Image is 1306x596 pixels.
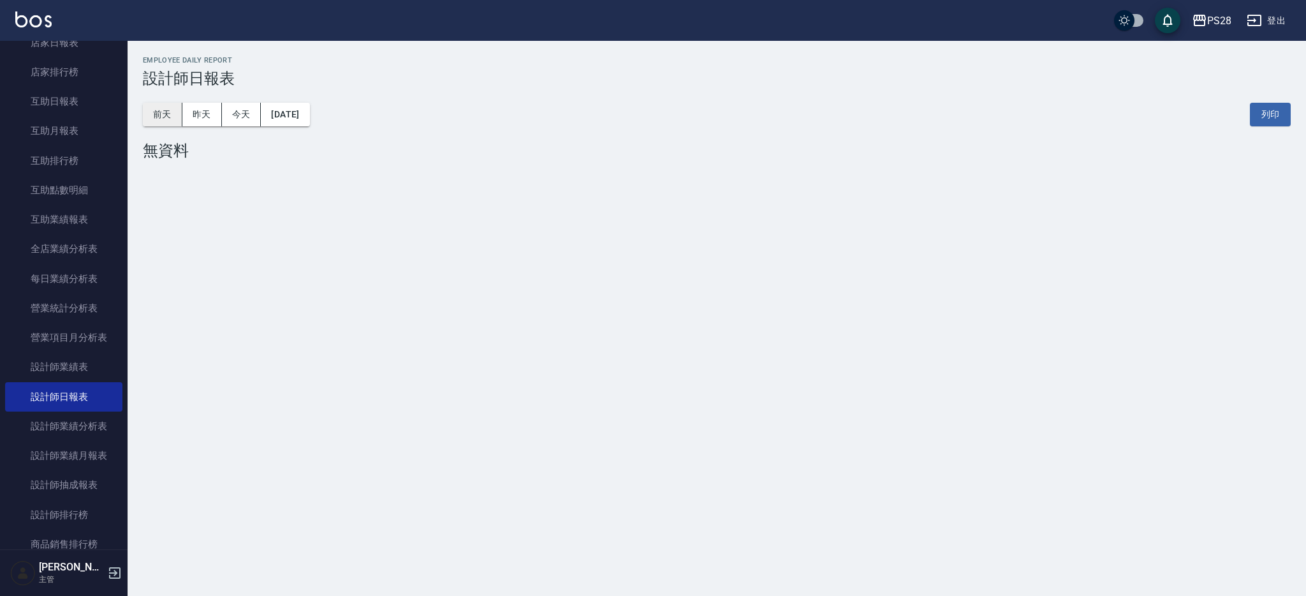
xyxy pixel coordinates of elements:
button: 今天 [222,103,261,126]
a: 每日業績分析表 [5,264,122,294]
a: 互助月報表 [5,116,122,145]
button: save [1155,8,1180,33]
a: 設計師業績月報表 [5,441,122,470]
a: 設計師抽成報表 [5,470,122,500]
button: 登出 [1242,9,1291,33]
a: 設計師排行榜 [5,500,122,530]
a: 互助業績報表 [5,205,122,234]
button: 昨天 [182,103,222,126]
a: 設計師日報表 [5,382,122,412]
button: 前天 [143,103,182,126]
div: PS28 [1207,13,1231,29]
h5: [PERSON_NAME] [39,561,104,574]
a: 店家排行榜 [5,57,122,87]
a: 互助日報表 [5,87,122,116]
a: 全店業績分析表 [5,234,122,264]
button: [DATE] [261,103,309,126]
a: 互助點數明細 [5,175,122,205]
button: PS28 [1187,8,1236,34]
button: 列印 [1250,103,1291,126]
img: Person [10,560,36,586]
a: 設計師業績分析表 [5,412,122,441]
h3: 設計師日報表 [143,70,1291,87]
a: 商品銷售排行榜 [5,530,122,559]
img: Logo [15,11,52,27]
a: 營業項目月分析表 [5,323,122,352]
a: 設計師業績表 [5,352,122,382]
p: 主管 [39,574,104,585]
a: 營業統計分析表 [5,294,122,323]
a: 店家日報表 [5,28,122,57]
h2: Employee Daily Report [143,56,1291,64]
div: 無資料 [143,142,1291,160]
a: 互助排行榜 [5,146,122,175]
